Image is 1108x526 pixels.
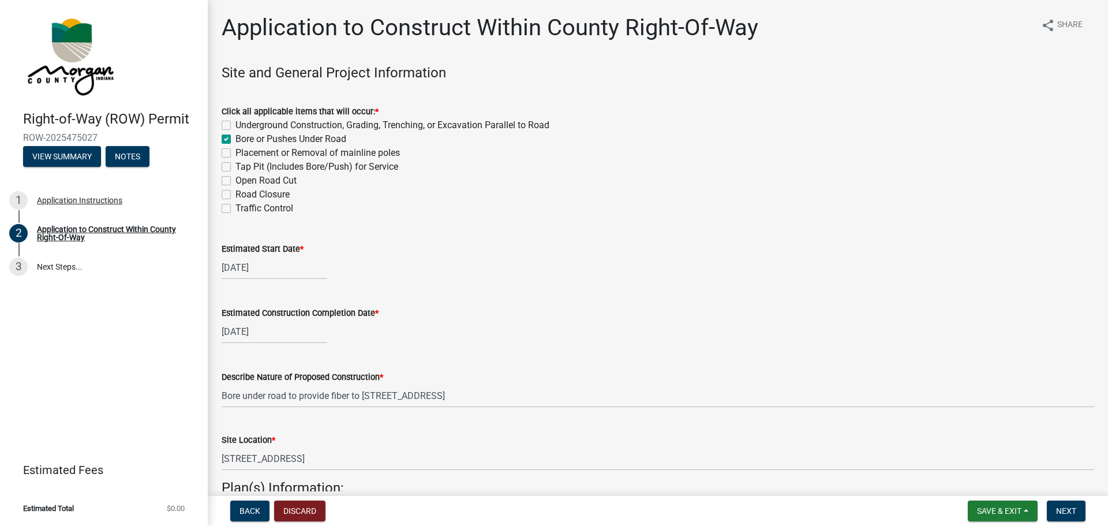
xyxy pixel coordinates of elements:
[37,196,122,204] div: Application Instructions
[1057,18,1083,32] span: Share
[274,501,325,521] button: Discard
[9,191,28,210] div: 1
[106,152,149,162] wm-modal-confirm: Notes
[222,480,1094,497] h4: Plan(s) Information:
[222,437,275,445] label: Site Location
[222,14,758,42] h1: Application to Construct Within County Right-Of-Way
[230,501,269,521] button: Back
[235,118,549,132] label: Underground Construction, Grading, Trenching, or Excavation Parallel to Road
[239,506,260,516] span: Back
[222,374,383,382] label: Describe Nature of Proposed Construction
[235,188,290,202] label: Road Closure
[37,225,189,241] div: Application to Construct Within County Right-Of-Way
[9,224,28,243] div: 2
[977,506,1021,516] span: Save & Exit
[1056,506,1076,516] span: Next
[23,12,116,99] img: Morgan County, Indiana
[9,258,28,276] div: 3
[222,309,379,318] label: Estimated Construction Completion Date
[222,256,327,279] input: mm/dd/yyyy
[23,111,199,128] h4: Right-of-Way (ROW) Permit
[106,146,149,167] button: Notes
[235,202,293,215] label: Traffic Control
[222,245,304,253] label: Estimated Start Date
[222,65,1094,81] h4: Site and General Project Information
[235,132,346,146] label: Bore or Pushes Under Road
[222,108,379,116] label: Click all applicable items that will occur:
[235,174,297,188] label: Open Road Cut
[235,146,400,160] label: Placement or Removal of mainline poles
[167,505,185,512] span: $0.00
[1047,501,1085,521] button: Next
[1041,18,1055,32] i: share
[968,501,1038,521] button: Save & Exit
[23,132,185,143] span: ROW-2025475027
[9,458,189,482] a: Estimated Fees
[23,146,101,167] button: View Summary
[235,160,398,174] label: Tap Pit (Includes Bore/Push) for Service
[23,152,101,162] wm-modal-confirm: Summary
[1032,14,1092,36] button: shareShare
[222,320,327,344] input: mm/dd/yyyy
[23,505,74,512] span: Estimated Total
